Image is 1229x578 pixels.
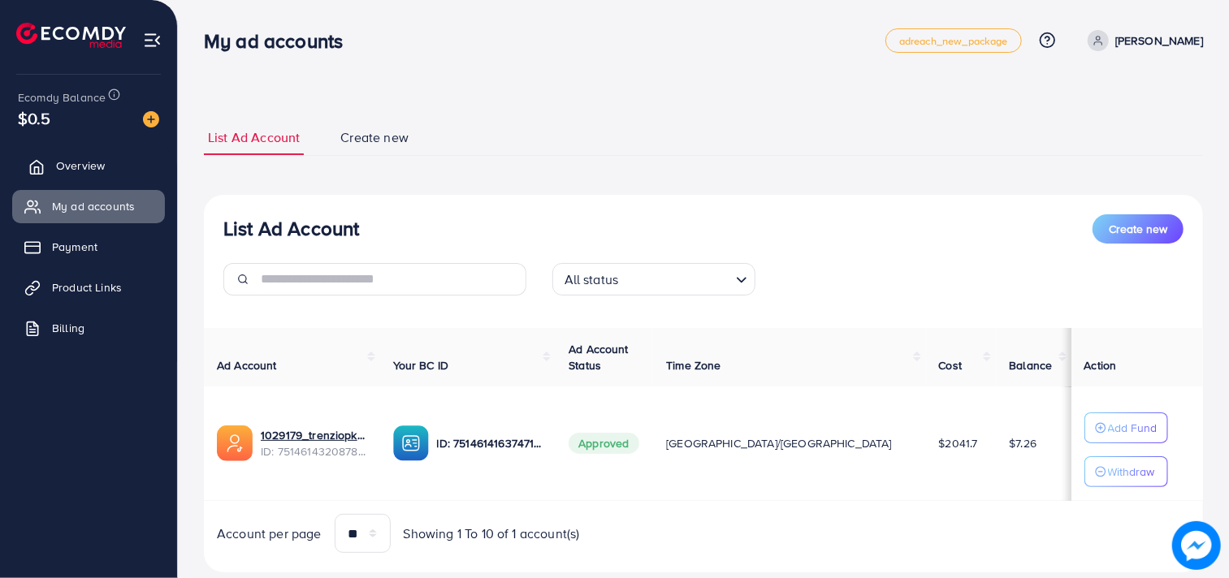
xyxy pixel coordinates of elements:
img: ic-ba-acc.ded83a64.svg [393,425,429,461]
span: Create new [340,128,409,147]
img: ic-ads-acc.e4c84228.svg [217,425,253,461]
a: Payment [12,231,165,263]
button: Withdraw [1084,456,1168,487]
span: My ad accounts [52,198,135,214]
input: Search for option [623,265,729,291]
span: Account per page [217,524,322,543]
h3: List Ad Account [223,217,359,240]
div: <span class='underline'>1029179_trenziopk_1749632491413</span></br>7514614320878059537 [261,427,367,460]
span: Action [1084,357,1117,373]
span: $0.5 [18,106,51,130]
p: Add Fund [1108,418,1158,438]
img: menu [143,31,162,50]
img: image [143,111,159,127]
span: Your BC ID [393,357,449,373]
button: Add Fund [1084,412,1168,443]
span: Billing [52,320,84,336]
h3: My ad accounts [204,29,356,53]
span: $2041.7 [939,435,978,451]
span: Payment [52,239,97,255]
span: Balance [1009,357,1052,373]
img: logo [16,23,126,48]
span: All status [561,268,622,291]
span: Ecomdy Balance [18,89,106,106]
a: [PERSON_NAME] [1081,30,1203,51]
span: List Ad Account [208,128,300,147]
p: Withdraw [1108,462,1155,481]
a: Product Links [12,271,165,304]
span: [GEOGRAPHIC_DATA]/[GEOGRAPHIC_DATA] [666,435,892,451]
a: Overview [12,149,165,182]
span: Showing 1 To 10 of 1 account(s) [404,524,580,543]
span: Approved [569,433,638,454]
span: Ad Account [217,357,277,373]
span: adreach_new_package [899,36,1008,46]
a: My ad accounts [12,190,165,222]
span: $7.26 [1009,435,1036,451]
span: Ad Account Status [569,341,629,373]
span: ID: 7514614320878059537 [261,443,367,459]
span: Product Links [52,279,122,295]
span: Cost [939,357,963,373]
div: Search for option [552,263,755,295]
a: Billing [12,312,165,344]
img: image [1172,521,1221,570]
span: Time Zone [666,357,721,373]
span: Create new [1109,221,1167,237]
a: adreach_new_package [885,28,1022,53]
span: Overview [56,157,105,174]
p: ID: 7514614163747110913 [437,433,543,453]
p: [PERSON_NAME] [1115,31,1203,50]
a: 1029179_trenziopk_1749632491413 [261,427,367,443]
button: Create new [1093,214,1184,244]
